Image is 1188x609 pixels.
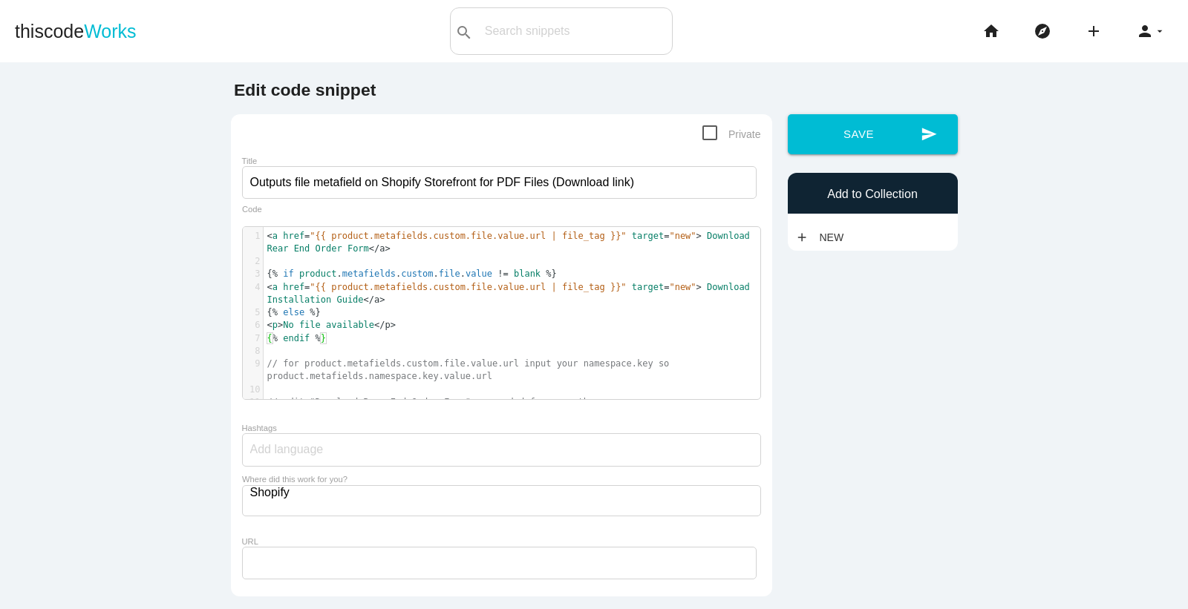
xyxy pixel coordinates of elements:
[304,231,310,241] span: =
[267,282,272,292] span: <
[272,307,278,317] span: %
[702,125,761,144] span: Private
[369,243,374,254] span: <
[546,269,551,279] span: %
[795,224,852,251] a: addNew
[299,320,321,330] span: file
[696,231,702,241] span: >
[795,224,809,251] i: add
[451,8,477,54] button: search
[242,424,277,432] label: Hashtags
[243,383,263,396] div: 10
[364,294,369,305] span: <
[272,320,278,330] span: p
[321,333,326,343] span: }
[243,281,263,294] div: 4
[242,157,258,165] label: Title
[283,307,304,317] span: else
[369,294,385,305] span: /a>
[669,231,696,241] span: "new"
[243,306,263,319] div: 5
[374,243,391,254] span: /a>
[1136,7,1154,55] i: person
[242,485,761,516] textarea: Shopify
[299,269,337,279] span: product
[342,269,396,279] span: metafields
[267,333,272,343] span: {
[234,80,376,99] b: Edit code snippet
[1034,7,1051,55] i: explore
[304,282,310,292] span: =
[310,231,626,241] span: "{{ product.metafields.custom.file.value.url | file_tag }}"
[1085,7,1103,55] i: add
[243,319,263,332] div: 6
[267,294,332,305] span: Installation
[267,397,605,407] span: // edit "Download Rear End Order Form" as needed for your theme
[632,282,664,292] span: target
[439,269,460,279] span: file
[15,7,137,55] a: thiscodeWorks
[401,269,433,279] span: custom
[272,333,278,343] span: %
[982,7,1000,55] i: home
[272,269,278,279] span: %
[347,243,369,254] span: Form
[243,396,263,409] div: 11
[795,188,950,201] h6: Add to Collection
[283,320,293,330] span: No
[310,307,315,317] span: %
[272,282,278,292] span: a
[267,358,675,381] span: // for product.metafields.custom.file.value.url input your namespace.key so product.metafields.na...
[243,230,263,243] div: 1
[243,345,263,358] div: 8
[283,282,304,292] span: href
[267,243,289,254] span: Rear
[632,231,664,241] span: target
[466,269,492,279] span: value
[267,307,321,317] span: { }
[267,320,272,330] span: <
[664,231,669,241] span: =
[278,320,283,330] span: >
[316,333,321,343] span: %
[243,268,263,280] div: 3
[477,16,672,47] input: Search snippets
[242,537,258,546] label: URL
[497,269,508,279] span: !=
[921,114,937,154] i: send
[267,269,557,279] span: { . . . . }
[84,21,136,42] span: Works
[788,114,958,154] button: sendSave
[707,231,750,241] span: Download
[696,282,702,292] span: >
[243,358,263,370] div: 9
[1154,7,1166,55] i: arrow_drop_down
[283,269,293,279] span: if
[250,434,339,465] input: Add language
[664,282,669,292] span: =
[242,475,347,484] label: Where did this work for you?
[455,9,473,56] i: search
[283,231,304,241] span: href
[669,282,696,292] span: "new"
[283,333,310,343] span: endif
[310,282,626,292] span: "{{ product.metafields.custom.file.value.url | file_tag }}"
[514,269,541,279] span: blank
[374,320,379,330] span: <
[326,320,374,330] span: available
[336,294,363,305] span: Guide
[243,255,263,268] div: 2
[243,332,263,345] div: 7
[379,320,396,330] span: /p>
[294,243,310,254] span: End
[267,231,272,241] span: <
[242,205,262,214] label: Code
[272,231,278,241] span: a
[316,243,342,254] span: Order
[707,282,750,292] span: Download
